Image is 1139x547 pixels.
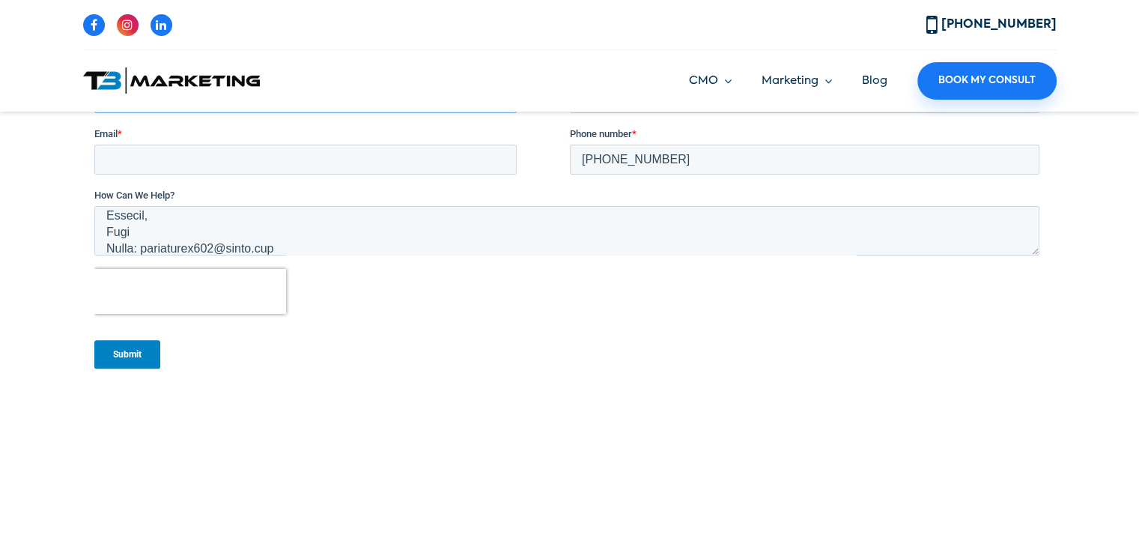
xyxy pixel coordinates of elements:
[917,62,1057,100] a: Book My Consult
[689,73,732,90] a: CMO
[926,19,1057,31] a: [PHONE_NUMBER]
[862,75,887,86] a: Blog
[83,67,260,94] img: T3 Marketing
[94,65,1045,394] iframe: Form 0
[762,73,832,90] a: Marketing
